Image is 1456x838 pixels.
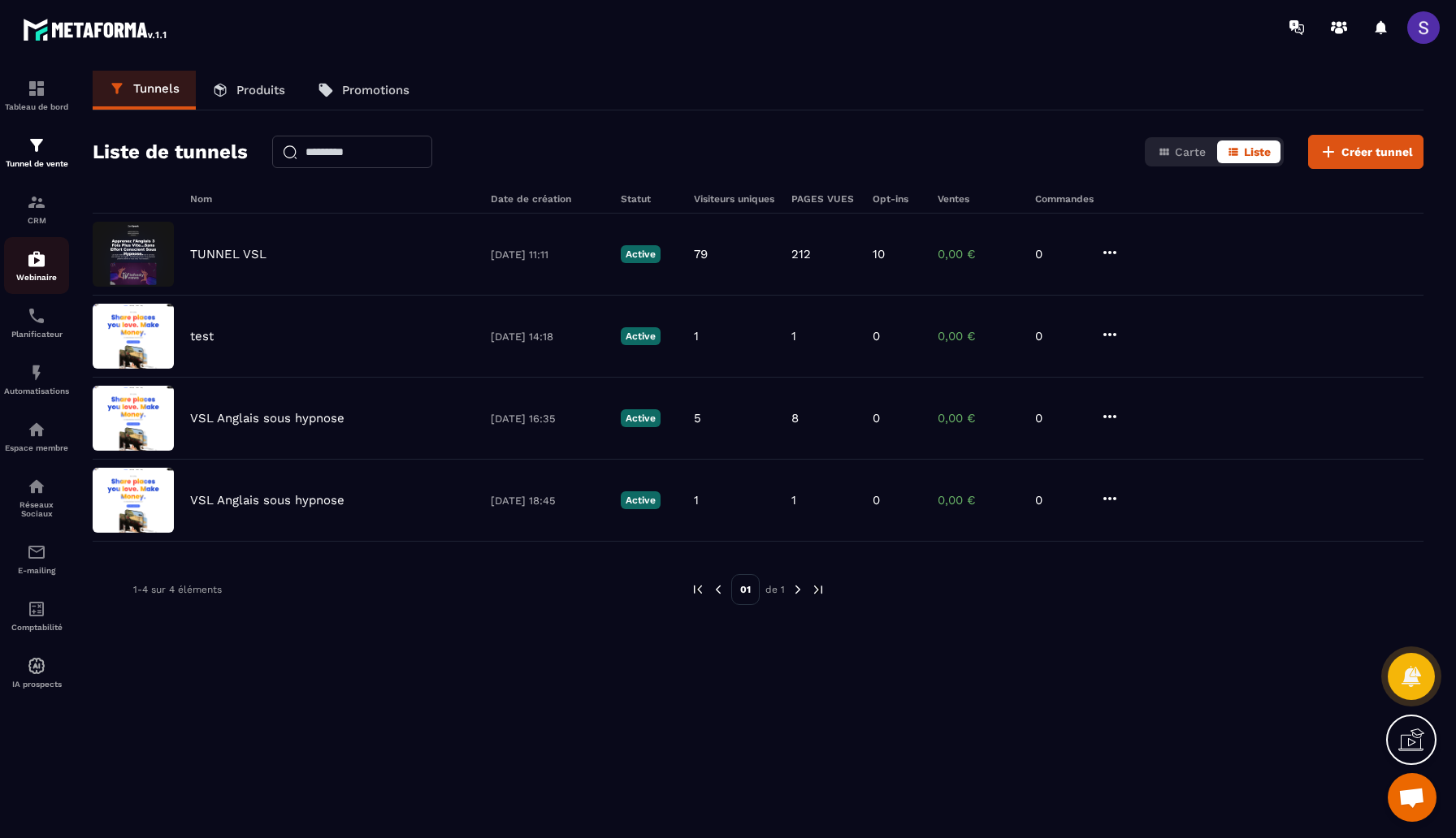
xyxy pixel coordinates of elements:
[1175,145,1206,158] span: Carte
[27,249,46,269] img: automations
[93,304,174,369] img: image
[621,245,661,263] p: Active
[938,247,1019,261] p: 0,00 €
[1244,145,1271,158] span: Liste
[694,493,699,508] p: 1
[27,306,46,326] img: scheduler
[27,656,46,676] img: automations
[4,294,69,351] a: schedulerschedulerPlanificateur
[4,67,69,123] a: formationformationTableau de bord
[694,247,708,261] p: 79
[731,574,760,605] p: 01
[27,477,46,496] img: social-network
[93,71,196,110] a: Tunnels
[491,413,604,425] p: [DATE] 16:35
[621,409,661,427] p: Active
[1035,411,1084,425] p: 0
[4,273,69,282] p: Webinaire
[4,351,69,408] a: automationsautomationsAutomatisations
[23,15,169,44] img: logo
[190,411,344,425] p: VSL Anglais sous hypnose
[190,329,214,343] p: test
[791,329,796,343] p: 1
[621,491,661,509] p: Active
[873,247,885,261] p: 10
[190,247,266,261] p: TUNNEL VSL
[133,584,222,595] p: 1-4 sur 4 éléments
[765,583,785,596] p: de 1
[27,363,46,382] img: automations
[4,180,69,237] a: formationformationCRM
[938,411,1019,425] p: 0,00 €
[27,542,46,562] img: email
[1308,135,1423,169] button: Créer tunnel
[4,387,69,395] p: Automatisations
[4,216,69,225] p: CRM
[873,493,880,508] p: 0
[4,566,69,575] p: E-mailing
[791,411,799,425] p: 8
[938,329,1019,343] p: 0,00 €
[4,408,69,464] a: automationsautomationsEspace membre
[236,83,285,97] p: Produits
[791,247,811,261] p: 212
[791,582,805,597] img: next
[133,81,180,96] p: Tunnels
[694,329,699,343] p: 1
[811,582,825,597] img: next
[1341,144,1413,160] span: Créer tunnel
[4,587,69,644] a: accountantaccountantComptabilité
[27,136,46,155] img: formation
[691,582,705,597] img: prev
[4,123,69,180] a: formationformationTunnel de vente
[93,222,174,287] img: image
[342,83,409,97] p: Promotions
[873,411,880,425] p: 0
[4,623,69,632] p: Comptabilité
[27,192,46,212] img: formation
[938,193,1019,205] h6: Ventes
[694,411,701,425] p: 5
[4,102,69,111] p: Tableau de bord
[93,386,174,451] img: image
[190,493,344,508] p: VSL Anglais sous hypnose
[694,193,775,205] h6: Visiteurs uniques
[4,530,69,587] a: emailemailE-mailing
[1388,773,1436,822] a: Ouvrir le chat
[27,599,46,619] img: accountant
[4,464,69,530] a: social-networksocial-networkRéseaux Sociaux
[196,71,301,110] a: Produits
[873,193,921,205] h6: Opt-ins
[791,193,856,205] h6: PAGES VUES
[491,330,604,343] p: [DATE] 14:18
[27,420,46,439] img: automations
[301,71,426,110] a: Promotions
[4,237,69,294] a: automationsautomationsWebinaire
[621,327,661,345] p: Active
[1148,140,1215,163] button: Carte
[791,493,796,508] p: 1
[4,159,69,168] p: Tunnel de vente
[1217,140,1280,163] button: Liste
[938,493,1019,508] p: 0,00 €
[491,193,604,205] h6: Date de création
[93,468,174,533] img: image
[491,495,604,507] p: [DATE] 18:45
[491,248,604,261] p: [DATE] 11:11
[4,680,69,689] p: IA prospects
[4,330,69,339] p: Planificateur
[621,193,678,205] h6: Statut
[711,582,726,597] img: prev
[1035,329,1084,343] p: 0
[873,329,880,343] p: 0
[1035,247,1084,261] p: 0
[27,79,46,98] img: formation
[4,500,69,518] p: Réseaux Sociaux
[1035,493,1084,508] p: 0
[190,193,474,205] h6: Nom
[93,136,248,168] h2: Liste de tunnels
[4,443,69,452] p: Espace membre
[1035,193,1094,205] h6: Commandes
